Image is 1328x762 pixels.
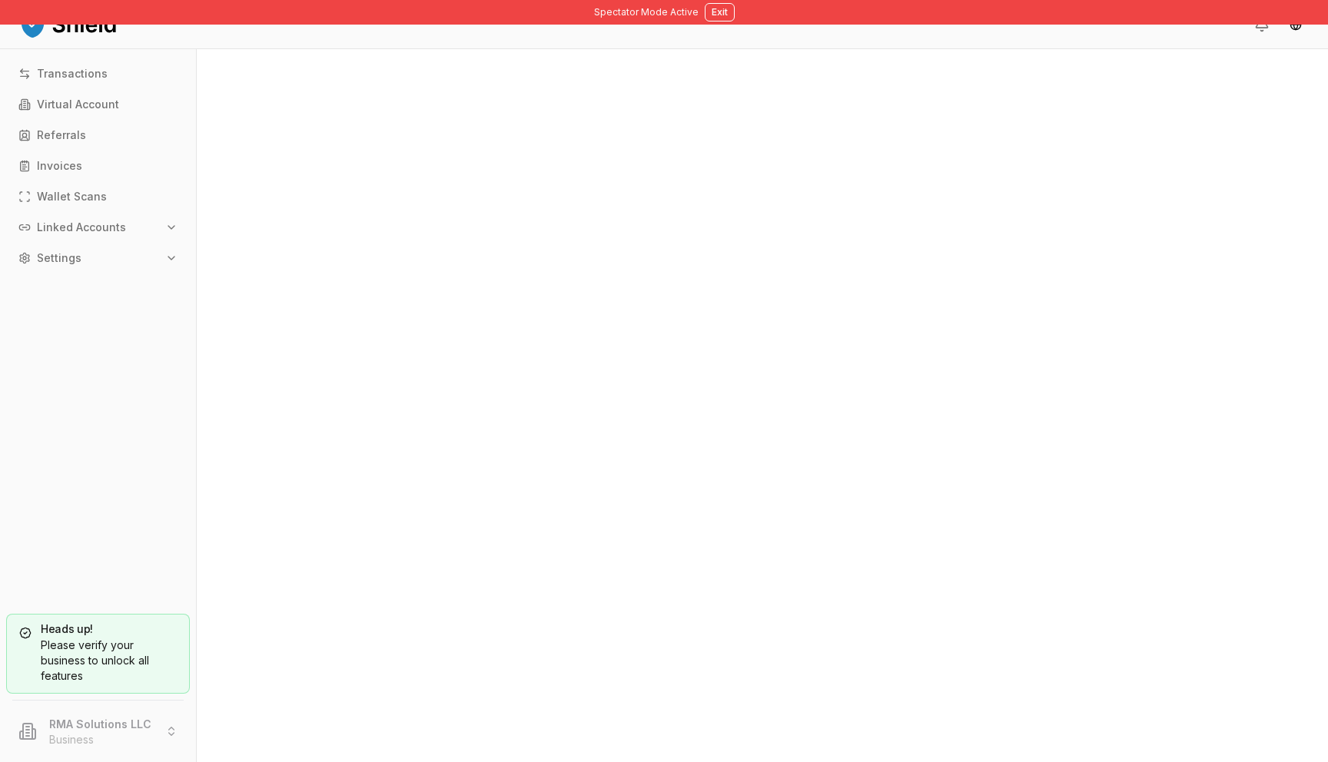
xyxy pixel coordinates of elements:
p: Referrals [37,130,86,141]
a: Transactions [12,61,184,86]
p: Settings [37,253,81,263]
div: Please verify your business to unlock all features [19,638,177,684]
a: Referrals [12,123,184,147]
p: Virtual Account [37,99,119,110]
p: Transactions [37,68,108,79]
p: Invoices [37,161,82,171]
a: Virtual Account [12,92,184,117]
p: Linked Accounts [37,222,126,233]
span: Spectator Mode Active [594,6,699,18]
a: Wallet Scans [12,184,184,209]
button: Exit [705,3,735,22]
p: Wallet Scans [37,191,107,202]
h5: Heads up! [19,624,177,634]
a: Invoices [12,154,184,178]
button: Linked Accounts [12,215,184,240]
a: Heads up!Please verify your business to unlock all features [6,614,190,694]
button: Settings [12,246,184,270]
